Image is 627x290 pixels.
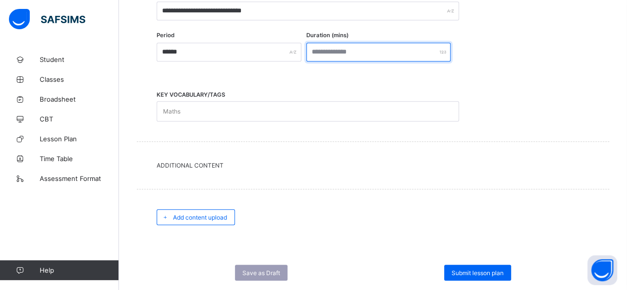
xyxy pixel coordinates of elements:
span: Classes [40,75,119,83]
span: Additional Content [157,162,589,169]
span: Broadsheet [40,95,119,103]
span: Submit lesson plan [452,269,504,277]
label: Period [157,32,174,39]
span: CBT [40,115,119,123]
img: safsims [9,9,85,30]
div: Maths [163,102,180,121]
span: Lesson Plan [40,135,119,143]
span: Time Table [40,155,119,163]
span: Add content upload [173,214,227,221]
button: Open asap [587,255,617,285]
span: Help [40,266,118,274]
span: Assessment Format [40,174,119,182]
span: Save as Draft [242,269,280,277]
span: KEY VOCABULARY/TAGS [157,91,225,98]
span: Student [40,56,119,63]
label: Duration (mins) [306,32,348,39]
